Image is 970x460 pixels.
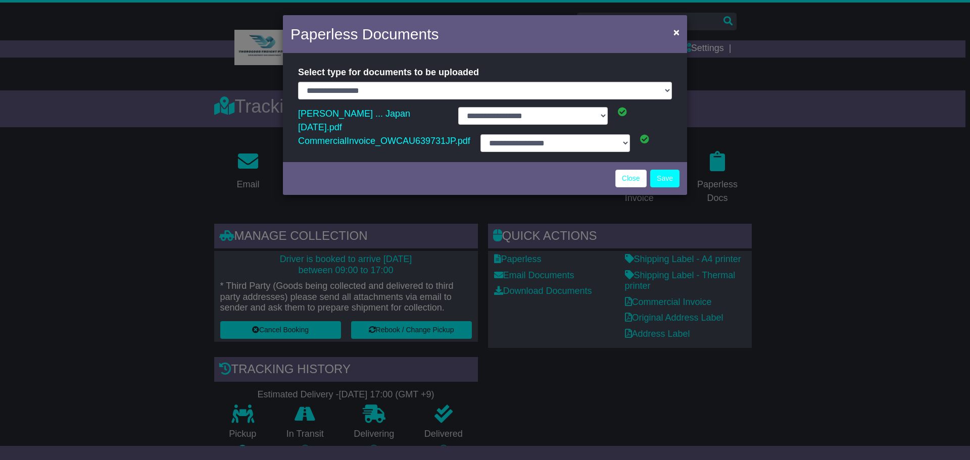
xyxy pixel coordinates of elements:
span: × [673,26,680,38]
h4: Paperless Documents [290,23,439,45]
button: Close [668,22,685,42]
a: Close [615,170,647,187]
label: Select type for documents to be uploaded [298,63,479,82]
a: CommercialInvoice_OWCAU639731JP.pdf [298,133,470,148]
a: [PERSON_NAME] ... Japan [DATE].pdf [298,106,410,135]
button: Save [650,170,680,187]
